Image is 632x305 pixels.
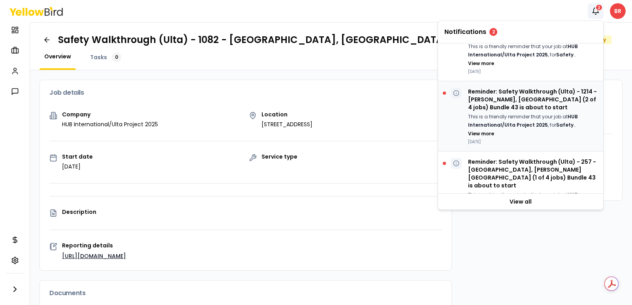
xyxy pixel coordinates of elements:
h3: Job details [49,90,442,96]
p: [STREET_ADDRESS] [261,120,312,128]
p: Reporting details [62,243,442,248]
p: Reminder: Safety Walkthrough (Ulta) - 257 - [GEOGRAPHIC_DATA], [PERSON_NAME][GEOGRAPHIC_DATA] (1 ... [468,158,597,189]
h3: Documents [49,290,442,296]
div: 2 [595,4,603,11]
button: View more [468,131,494,137]
p: [DATE] [468,139,597,145]
p: Reminder: Safety Walkthrough (Ulta) - 1214 - [PERSON_NAME], [GEOGRAPHIC_DATA] (2 of 4 jobs) Bundl... [468,88,597,111]
div: 0 [112,52,121,62]
p: HUB International/Ulta Project 2025 [62,120,158,128]
button: View more [468,60,494,67]
p: [DATE] [468,69,597,75]
a: Overview [39,52,76,60]
p: This is a friendly reminder that your job at , for starts [DATE]. [468,191,597,207]
span: Notifications [444,29,486,35]
h1: Safety Walkthrough (Ulta) - 1082 - [GEOGRAPHIC_DATA], [GEOGRAPHIC_DATA] (3 of 4 jobs) Bundle 43 [58,34,559,46]
p: Service type [261,154,297,159]
p: Start date [62,154,93,159]
span: Overview [44,52,71,60]
strong: HUB International/Ulta Project 2025 [468,43,578,58]
p: Location [261,112,312,117]
p: [DATE] [62,163,93,170]
a: View all [438,194,603,210]
div: Reminder: Safety Walkthrough (Ulta) - 1214 - [PERSON_NAME], [GEOGRAPHIC_DATA] (2 of 4 jobs) Bundl... [438,81,603,152]
p: Company [62,112,158,117]
a: [URL][DOMAIN_NAME] [62,252,126,260]
p: Description [62,209,442,215]
strong: HUB International/Ulta Project 2025 [468,113,578,128]
div: 2 [489,28,497,36]
button: 2 [588,3,604,19]
span: BR [610,3,626,19]
span: Tasks [90,53,107,61]
p: This is a friendly reminder that your job at , for starts [DATE]. [468,113,597,129]
p: This is a friendly reminder that your job at , for starts [DATE]. [468,43,597,59]
a: Tasks0 [85,52,126,62]
div: Reminder: Safety Walkthrough (Ulta) - 257 - [GEOGRAPHIC_DATA], [PERSON_NAME][GEOGRAPHIC_DATA] (1 ... [438,152,603,229]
